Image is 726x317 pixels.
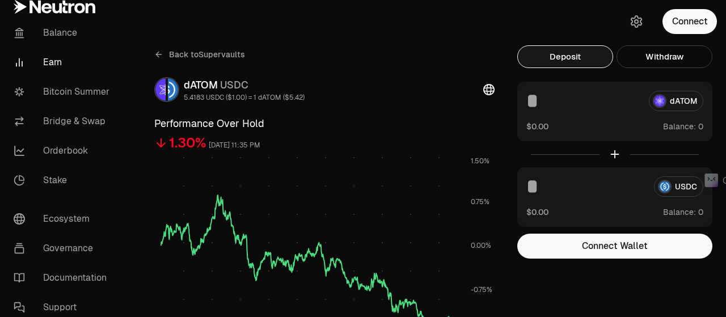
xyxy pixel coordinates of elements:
[471,285,492,294] tspan: -0.75%
[5,263,123,293] a: Documentation
[5,234,123,263] a: Governance
[220,78,248,91] span: USDC
[168,78,178,101] img: USDC Logo
[184,77,305,93] div: dATOM
[617,45,712,68] button: Withdraw
[5,18,123,48] a: Balance
[5,166,123,195] a: Stake
[184,93,305,102] div: 5.4183 USDC ($1.00) = 1 dATOM ($5.42)
[517,234,712,259] button: Connect Wallet
[5,48,123,77] a: Earn
[155,78,166,101] img: dATOM Logo
[663,206,696,218] span: Balance:
[526,120,548,132] button: $0.00
[154,116,495,132] h3: Performance Over Hold
[662,9,717,34] button: Connect
[5,77,123,107] a: Bitcoin Summer
[5,204,123,234] a: Ecosystem
[526,206,548,218] button: $0.00
[5,107,123,136] a: Bridge & Swap
[471,197,489,206] tspan: 0.75%
[517,45,613,68] button: Deposit
[169,49,245,60] span: Back to Supervaults
[169,134,206,152] div: 1.30%
[154,45,245,64] a: Back toSupervaults
[209,139,260,152] div: [DATE] 11:35 PM
[471,157,489,166] tspan: 1.50%
[471,241,491,250] tspan: 0.00%
[663,121,696,132] span: Balance:
[5,136,123,166] a: Orderbook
